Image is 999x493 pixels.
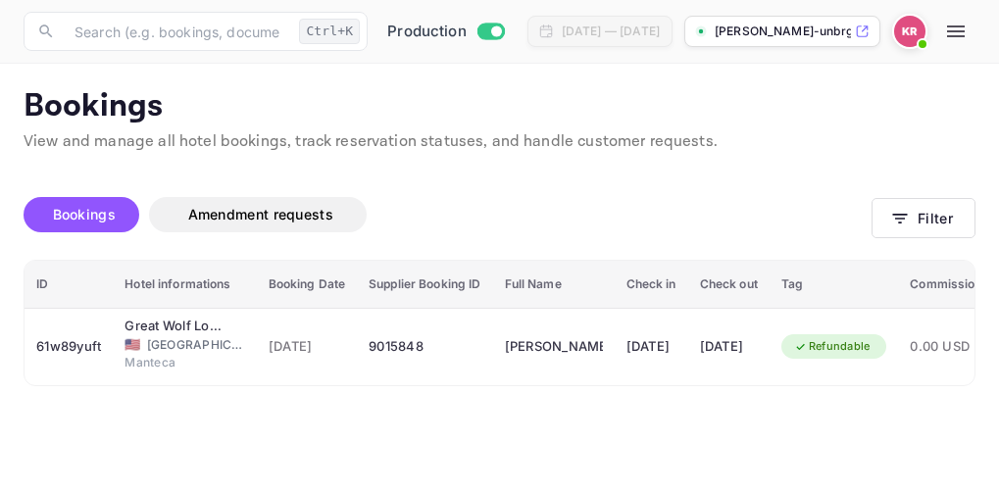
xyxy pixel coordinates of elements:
[25,261,113,309] th: ID
[53,206,116,222] span: Bookings
[147,336,245,354] span: [GEOGRAPHIC_DATA]
[24,87,975,126] p: Bookings
[24,130,975,154] p: View and manage all hotel bookings, track reservation statuses, and handle customer requests.
[781,334,883,359] div: Refundable
[63,12,291,51] input: Search (e.g. bookings, documentation)
[910,336,981,358] span: 0.00 USD
[379,21,512,43] div: Switch to Sandbox mode
[387,21,467,43] span: Production
[898,261,993,309] th: Commission
[36,331,101,363] div: 61w89yuft
[505,331,603,363] div: Ilsan Kim
[688,261,770,309] th: Check out
[562,23,660,40] div: [DATE] — [DATE]
[369,331,480,363] div: 9015848
[493,261,615,309] th: Full Name
[615,261,688,309] th: Check in
[125,317,223,336] div: Great Wolf Lodge Manteca
[299,19,360,44] div: Ctrl+K
[700,331,758,363] div: [DATE]
[872,198,975,238] button: Filter
[24,197,872,232] div: account-settings tabs
[125,338,140,351] span: United States of America
[257,261,358,309] th: Booking Date
[626,331,676,363] div: [DATE]
[715,23,851,40] p: [PERSON_NAME]-unbrg.[PERSON_NAME]...
[269,336,346,358] span: [DATE]
[188,206,333,222] span: Amendment requests
[357,261,492,309] th: Supplier Booking ID
[894,16,925,47] img: Kobus Roux
[770,261,899,309] th: Tag
[113,261,256,309] th: Hotel informations
[125,354,223,371] span: Manteca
